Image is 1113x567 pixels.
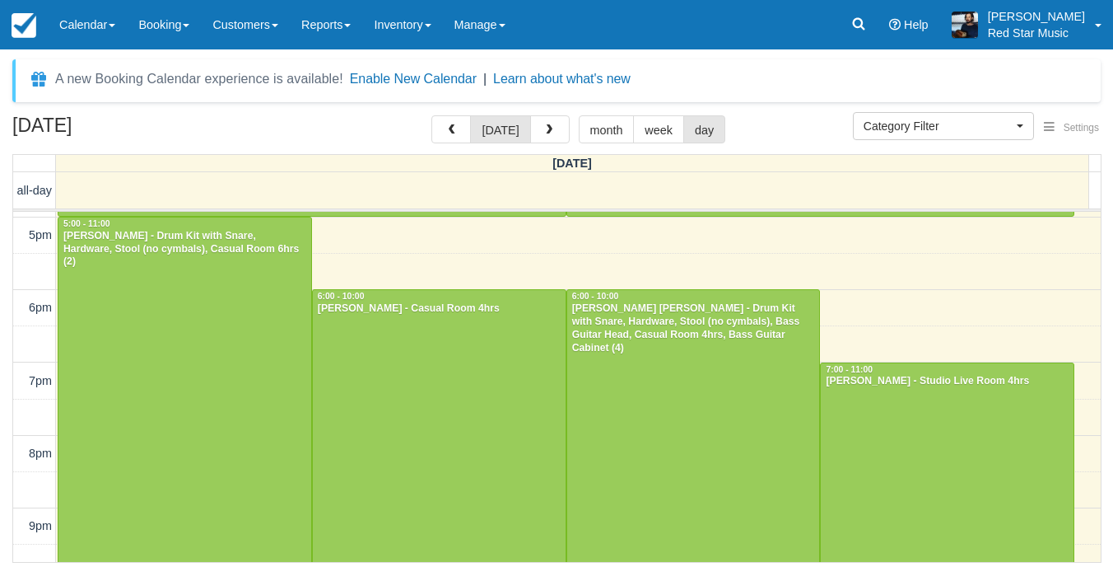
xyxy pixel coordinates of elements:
span: 9pm [29,519,52,532]
button: Settings [1034,116,1109,140]
span: all-day [17,184,52,197]
div: A new Booking Calendar experience is available! [55,69,343,89]
div: [PERSON_NAME] [PERSON_NAME] - Drum Kit with Snare, Hardware, Stool (no cymbals), Bass Guitar Head... [571,302,816,355]
span: 7:00 - 11:00 [826,365,873,374]
span: 5pm [29,228,52,241]
span: 6:00 - 10:00 [572,292,619,301]
div: [PERSON_NAME] - Casual Room 4hrs [317,302,561,316]
div: [PERSON_NAME] - Drum Kit with Snare, Hardware, Stool (no cymbals), Casual Room 6hrs (2) [63,230,307,269]
span: | [483,72,487,86]
button: day [683,115,725,143]
span: 6pm [29,301,52,314]
a: Learn about what's new [493,72,631,86]
span: 8pm [29,447,52,460]
div: [PERSON_NAME] - Studio Live Room 4hrs [825,375,1069,388]
button: week [633,115,684,143]
span: Category Filter [864,118,1013,134]
p: Red Star Music [988,25,1085,41]
span: [DATE] [552,157,592,170]
button: month [579,115,635,143]
span: 5:00 - 11:00 [63,219,110,228]
button: Enable New Calendar [350,71,477,87]
p: [PERSON_NAME] [988,8,1085,25]
span: 6:00 - 10:00 [318,292,365,301]
i: Help [889,19,901,30]
img: A1 [952,12,978,38]
img: checkfront-main-nav-mini-logo.png [12,13,36,38]
span: Settings [1064,122,1099,134]
button: Category Filter [853,112,1034,140]
h2: [DATE] [12,115,221,146]
span: 7pm [29,374,52,387]
span: Help [904,18,929,31]
button: [DATE] [470,115,530,143]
